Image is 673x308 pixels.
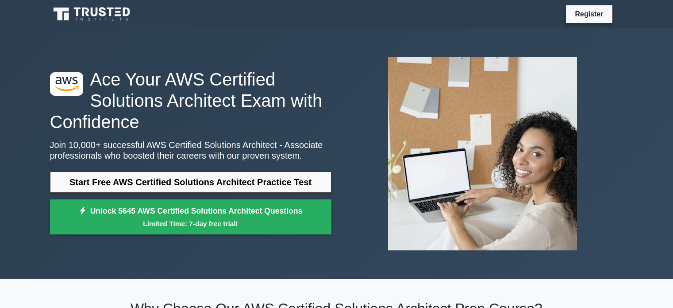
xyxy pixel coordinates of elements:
[50,172,331,193] a: Start Free AWS Certified Solutions Architect Practice Test
[569,8,608,19] a: Register
[61,218,320,229] small: Limited Time: 7-day free trial!
[50,140,331,161] p: Join 10,000+ successful AWS Certified Solutions Architect - Associate professionals who boosted t...
[50,199,331,235] a: Unlock 5645 AWS Certified Solutions Architect QuestionsLimited Time: 7-day free trial!
[50,69,331,133] h1: Ace Your AWS Certified Solutions Architect Exam with Confidence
